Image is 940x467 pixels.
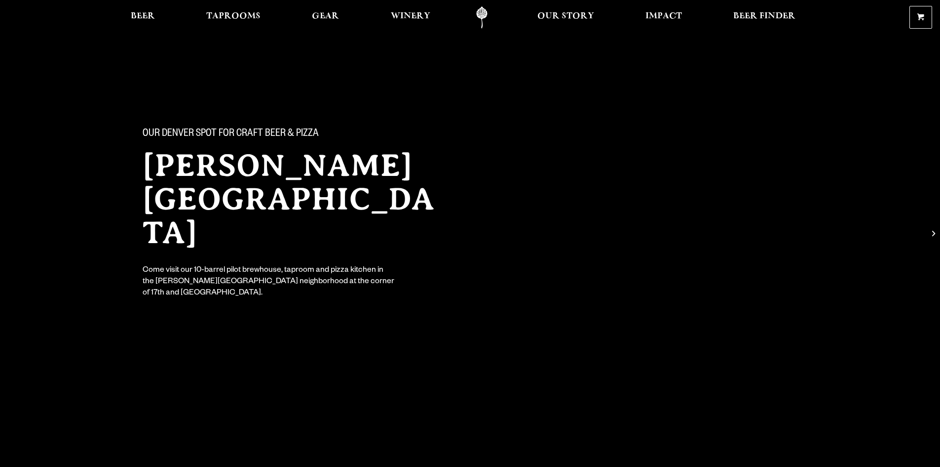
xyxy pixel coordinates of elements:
span: Beer Finder [733,12,795,20]
div: Come visit our 10-barrel pilot brewhouse, taproom and pizza kitchen in the [PERSON_NAME][GEOGRAPH... [143,265,395,299]
span: Our Denver spot for craft beer & pizza [143,128,319,141]
a: Beer Finder [727,6,802,29]
a: Gear [305,6,345,29]
h2: [PERSON_NAME][GEOGRAPHIC_DATA] [143,149,451,250]
span: Gear [312,12,339,20]
a: Winery [384,6,437,29]
span: Our Story [537,12,594,20]
a: Odell Home [463,6,500,29]
span: Taprooms [206,12,261,20]
span: Impact [645,12,682,20]
a: Impact [639,6,688,29]
a: Beer [124,6,161,29]
a: Taprooms [200,6,267,29]
span: Beer [131,12,155,20]
span: Winery [391,12,430,20]
a: Our Story [531,6,601,29]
